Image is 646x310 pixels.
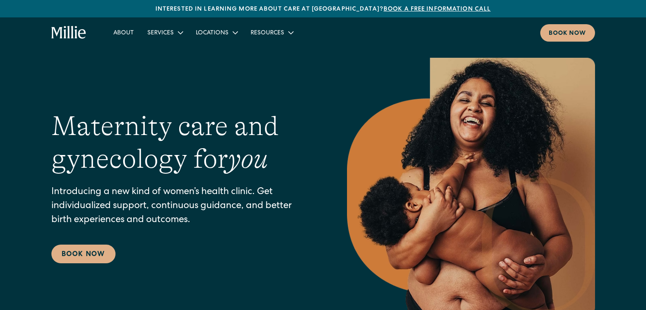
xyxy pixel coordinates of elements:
[549,29,587,38] div: Book now
[107,25,141,39] a: About
[51,26,87,39] a: home
[51,110,313,175] h1: Maternity care and gynecology for
[251,29,284,38] div: Resources
[196,29,228,38] div: Locations
[244,25,299,39] div: Resources
[189,25,244,39] div: Locations
[384,6,491,12] a: Book a free information call
[51,245,116,263] a: Book Now
[51,186,313,228] p: Introducing a new kind of women’s health clinic. Get individualized support, continuous guidance,...
[147,29,174,38] div: Services
[141,25,189,39] div: Services
[540,24,595,42] a: Book now
[228,144,268,174] em: you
